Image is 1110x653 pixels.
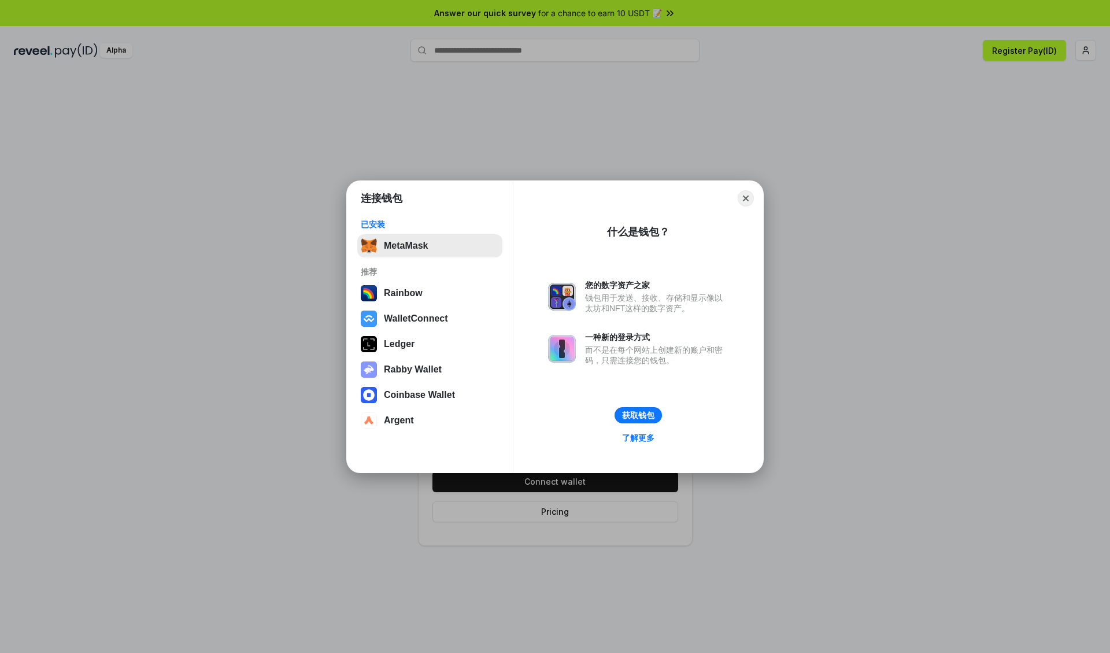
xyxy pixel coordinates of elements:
[585,332,728,342] div: 一种新的登录方式
[357,282,502,305] button: Rainbow
[548,335,576,363] img: svg+xml,%3Csvg%20xmlns%3D%22http%3A%2F%2Fwww.w3.org%2F2000%2Fsvg%22%20fill%3D%22none%22%20viewBox...
[361,285,377,301] img: svg+xml,%3Csvg%20width%3D%22120%22%20height%3D%22120%22%20viewBox%3D%220%200%20120%20120%22%20fil...
[361,191,402,205] h1: 连接钱包
[361,311,377,327] img: svg+xml,%3Csvg%20width%3D%2228%22%20height%3D%2228%22%20viewBox%3D%220%200%2028%2028%22%20fill%3D...
[585,280,728,290] div: 您的数字资产之家
[384,288,423,298] div: Rainbow
[361,387,377,403] img: svg+xml,%3Csvg%20width%3D%2228%22%20height%3D%2228%22%20viewBox%3D%220%200%2028%2028%22%20fill%3D...
[361,219,499,230] div: 已安装
[607,225,669,239] div: 什么是钱包？
[357,307,502,330] button: WalletConnect
[384,241,428,251] div: MetaMask
[361,361,377,378] img: svg+xml,%3Csvg%20xmlns%3D%22http%3A%2F%2Fwww.w3.org%2F2000%2Fsvg%22%20fill%3D%22none%22%20viewBox...
[361,412,377,429] img: svg+xml,%3Csvg%20width%3D%2228%22%20height%3D%2228%22%20viewBox%3D%220%200%2028%2028%22%20fill%3D...
[361,238,377,254] img: svg+xml,%3Csvg%20fill%3D%22none%22%20height%3D%2233%22%20viewBox%3D%220%200%2035%2033%22%20width%...
[615,430,661,445] a: 了解更多
[622,433,654,443] div: 了解更多
[361,267,499,277] div: 推荐
[384,364,442,375] div: Rabby Wallet
[357,383,502,407] button: Coinbase Wallet
[615,407,662,423] button: 获取钱包
[384,415,414,426] div: Argent
[357,333,502,356] button: Ledger
[357,409,502,432] button: Argent
[361,336,377,352] img: svg+xml,%3Csvg%20xmlns%3D%22http%3A%2F%2Fwww.w3.org%2F2000%2Fsvg%22%20width%3D%2228%22%20height%3...
[585,293,728,313] div: 钱包用于发送、接收、存储和显示像以太坊和NFT这样的数字资产。
[548,283,576,311] img: svg+xml,%3Csvg%20xmlns%3D%22http%3A%2F%2Fwww.w3.org%2F2000%2Fsvg%22%20fill%3D%22none%22%20viewBox...
[738,190,754,206] button: Close
[622,410,654,420] div: 获取钱包
[384,313,448,324] div: WalletConnect
[384,339,415,349] div: Ledger
[357,358,502,381] button: Rabby Wallet
[357,234,502,257] button: MetaMask
[384,390,455,400] div: Coinbase Wallet
[585,345,728,366] div: 而不是在每个网站上创建新的账户和密码，只需连接您的钱包。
